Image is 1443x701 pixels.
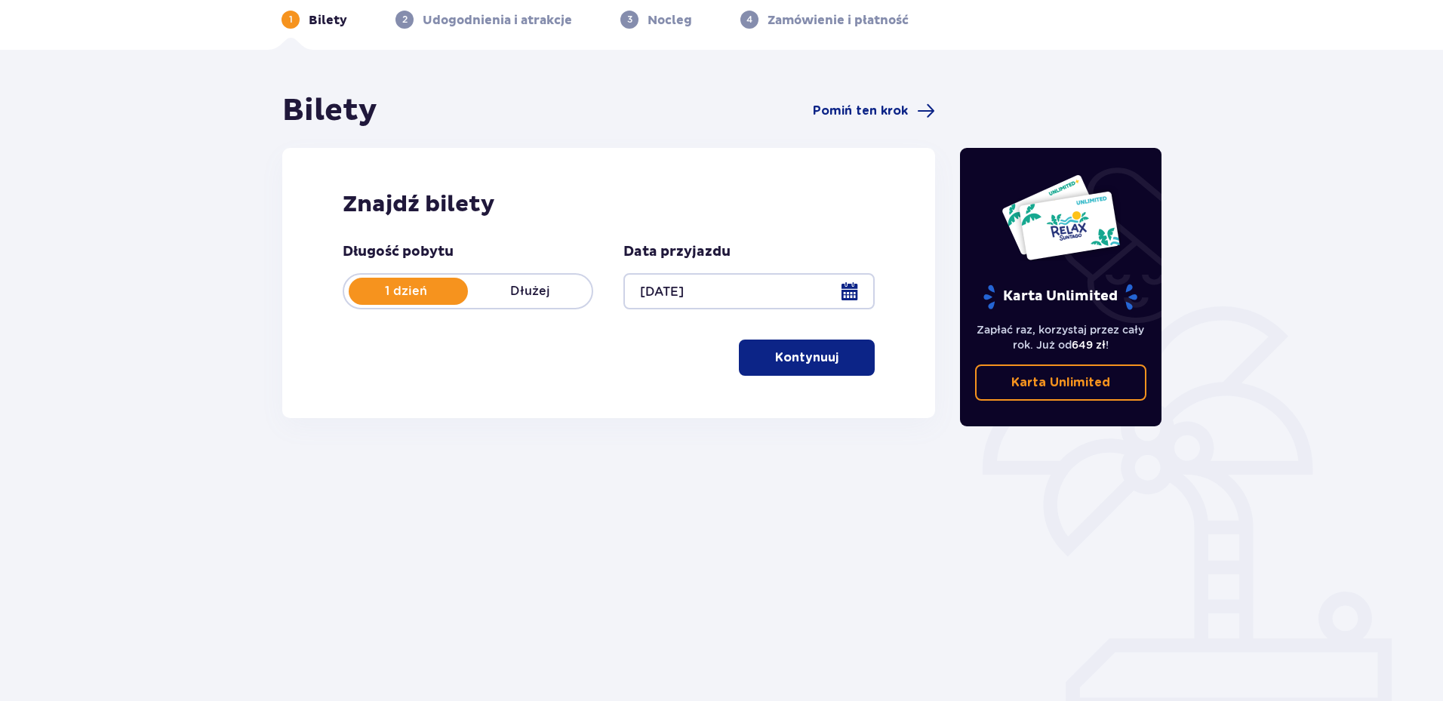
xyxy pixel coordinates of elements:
[282,92,377,130] h1: Bilety
[1072,339,1106,351] span: 649 zł
[739,340,875,376] button: Kontynuuj
[623,243,731,261] p: Data przyjazdu
[740,11,909,29] div: 4Zamówienie i płatność
[1011,374,1110,391] p: Karta Unlimited
[975,364,1147,401] a: Karta Unlimited
[309,12,347,29] p: Bilety
[289,13,293,26] p: 1
[813,103,908,119] span: Pomiń ten krok
[648,12,692,29] p: Nocleg
[395,11,572,29] div: 2Udogodnienia i atrakcje
[423,12,572,29] p: Udogodnienia i atrakcje
[975,322,1147,352] p: Zapłać raz, korzystaj przez cały rok. Już od !
[620,11,692,29] div: 3Nocleg
[768,12,909,29] p: Zamówienie i płatność
[1001,174,1121,261] img: Dwie karty całoroczne do Suntago z napisem 'UNLIMITED RELAX', na białym tle z tropikalnymi liśćmi...
[282,11,347,29] div: 1Bilety
[982,284,1139,310] p: Karta Unlimited
[468,283,592,300] p: Dłużej
[746,13,752,26] p: 4
[813,102,935,120] a: Pomiń ten krok
[343,243,454,261] p: Długość pobytu
[344,283,468,300] p: 1 dzień
[402,13,408,26] p: 2
[343,190,875,219] h2: Znajdź bilety
[627,13,632,26] p: 3
[775,349,838,366] p: Kontynuuj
